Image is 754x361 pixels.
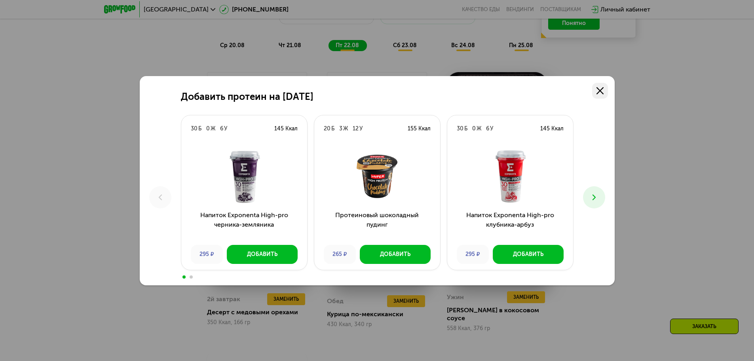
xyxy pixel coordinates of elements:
[457,125,463,133] div: 30
[324,125,330,133] div: 20
[359,125,363,133] div: У
[353,125,359,133] div: 12
[188,149,301,204] img: Напиток Exponenta High-pro черника-земляника
[321,149,434,204] img: Протеиновый шоколадный пудинг
[247,250,277,258] div: Добавить
[472,125,476,133] div: 0
[408,125,431,133] div: 155 Ккал
[181,210,307,239] h3: Напиток Exponenta High-pro черника-земляника
[324,245,356,264] div: 265 ₽
[513,250,543,258] div: Добавить
[331,125,334,133] div: Б
[493,245,564,264] button: Добавить
[198,125,201,133] div: Б
[360,245,431,264] button: Добавить
[380,250,410,258] div: Добавить
[191,125,198,133] div: 30
[343,125,348,133] div: Ж
[220,125,223,133] div: 6
[181,91,313,102] h2: Добавить протеин на [DATE]
[490,125,493,133] div: У
[211,125,215,133] div: Ж
[206,125,210,133] div: 0
[274,125,298,133] div: 145 Ккал
[464,125,467,133] div: Б
[224,125,227,133] div: У
[339,125,342,133] div: 3
[447,210,573,239] h3: Напиток Exponenta High-pro клубника-арбуз
[454,149,567,204] img: Напиток Exponenta High-pro клубника-арбуз
[227,245,298,264] button: Добавить
[314,210,440,239] h3: Протеиновый шоколадный пудинг
[486,125,489,133] div: 6
[191,245,223,264] div: 295 ₽
[540,125,564,133] div: 145 Ккал
[457,245,489,264] div: 295 ₽
[477,125,481,133] div: Ж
